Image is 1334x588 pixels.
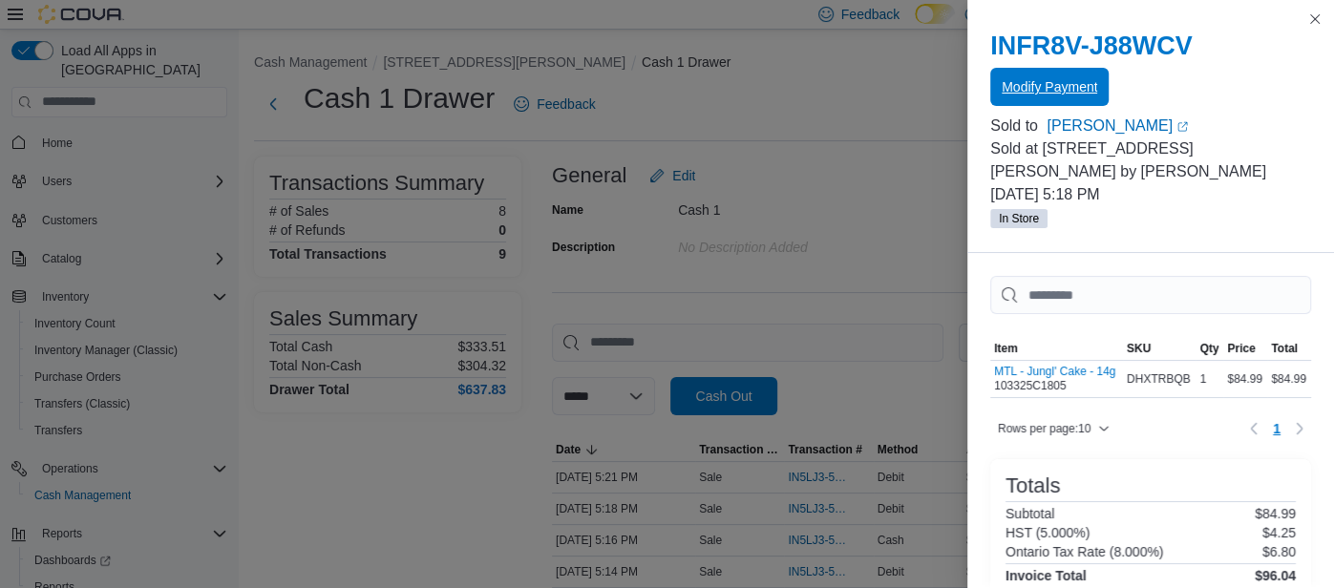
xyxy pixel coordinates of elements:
span: 1 [1273,419,1281,438]
button: Total [1267,337,1311,360]
div: Sold to [990,115,1043,137]
p: Sold at [STREET_ADDRESS][PERSON_NAME] by [PERSON_NAME] [990,137,1311,183]
span: In Store [990,209,1048,228]
nav: Pagination for table: MemoryTable from EuiInMemoryTable [1242,413,1311,444]
h2: INFR8V-J88WCV [990,31,1311,61]
div: $84.99 [1223,367,1267,390]
button: Rows per page:10 [990,417,1117,440]
button: Qty [1196,337,1223,360]
a: [PERSON_NAME]External link [1047,115,1311,137]
input: This is a search bar. As you type, the results lower in the page will automatically filter. [990,276,1311,314]
svg: External link [1176,121,1188,133]
span: Total [1271,341,1298,356]
span: DHXTRBQB [1127,371,1191,387]
button: Modify Payment [990,68,1109,106]
p: [DATE] 5:18 PM [990,183,1311,206]
button: Price [1223,337,1267,360]
div: 1 [1196,367,1223,390]
h4: Invoice Total [1006,568,1087,583]
button: Previous page [1242,417,1265,440]
div: 103325C1805 [994,365,1115,393]
span: Item [994,341,1018,356]
span: Price [1227,341,1255,356]
div: $84.99 [1267,367,1311,390]
button: Item [990,337,1123,360]
span: Rows per page : 10 [998,421,1090,436]
h6: HST (5.000%) [1006,525,1090,540]
span: SKU [1127,341,1151,356]
button: MTL - Jungl' Cake - 14g [994,365,1115,378]
h6: Ontario Tax Rate (8.000%) [1006,544,1164,559]
button: Page 1 of 1 [1265,413,1288,444]
p: $6.80 [1262,544,1296,559]
p: $84.99 [1255,506,1296,521]
span: Modify Payment [1002,77,1097,96]
h4: $96.04 [1255,568,1296,583]
button: Close this dialog [1303,8,1326,31]
span: In Store [999,210,1039,227]
h3: Totals [1006,474,1060,497]
ul: Pagination for table: MemoryTable from EuiInMemoryTable [1265,413,1288,444]
p: $4.25 [1262,525,1296,540]
button: SKU [1123,337,1196,360]
span: Qty [1199,341,1218,356]
h6: Subtotal [1006,506,1054,521]
button: Next page [1288,417,1311,440]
